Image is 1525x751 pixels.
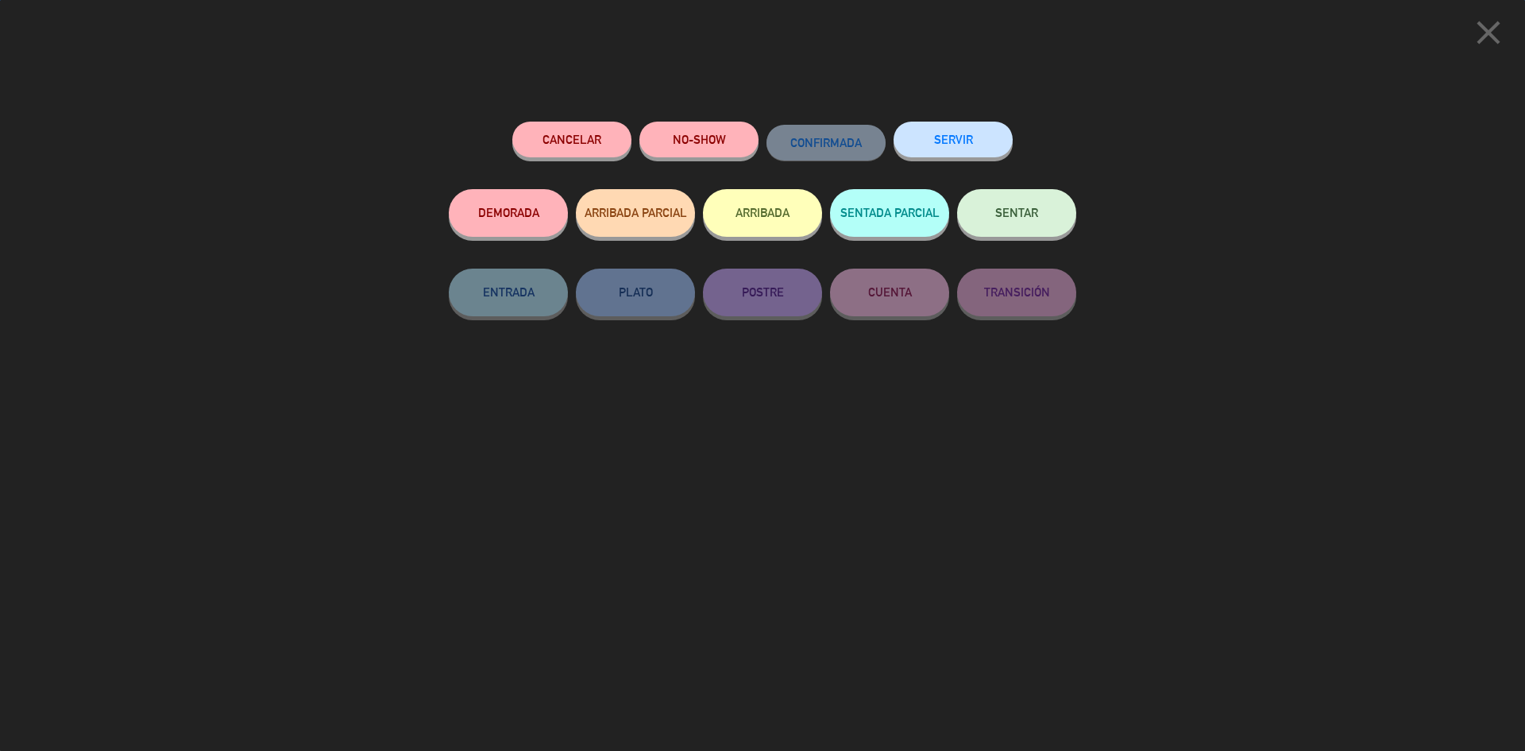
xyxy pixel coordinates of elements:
button: ENTRADA [449,269,568,316]
button: NO-SHOW [639,122,759,157]
button: Cancelar [512,122,631,157]
button: SENTAR [957,189,1076,237]
span: SENTAR [995,206,1038,219]
span: ARRIBADA PARCIAL [585,206,687,219]
button: POSTRE [703,269,822,316]
button: close [1464,12,1513,59]
button: ARRIBADA [703,189,822,237]
button: SENTADA PARCIAL [830,189,949,237]
button: CONFIRMADA [766,125,886,161]
button: DEMORADA [449,189,568,237]
button: CUENTA [830,269,949,316]
button: PLATO [576,269,695,316]
i: close [1469,13,1508,52]
button: TRANSICIÓN [957,269,1076,316]
button: SERVIR [894,122,1013,157]
button: ARRIBADA PARCIAL [576,189,695,237]
span: CONFIRMADA [790,136,862,149]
